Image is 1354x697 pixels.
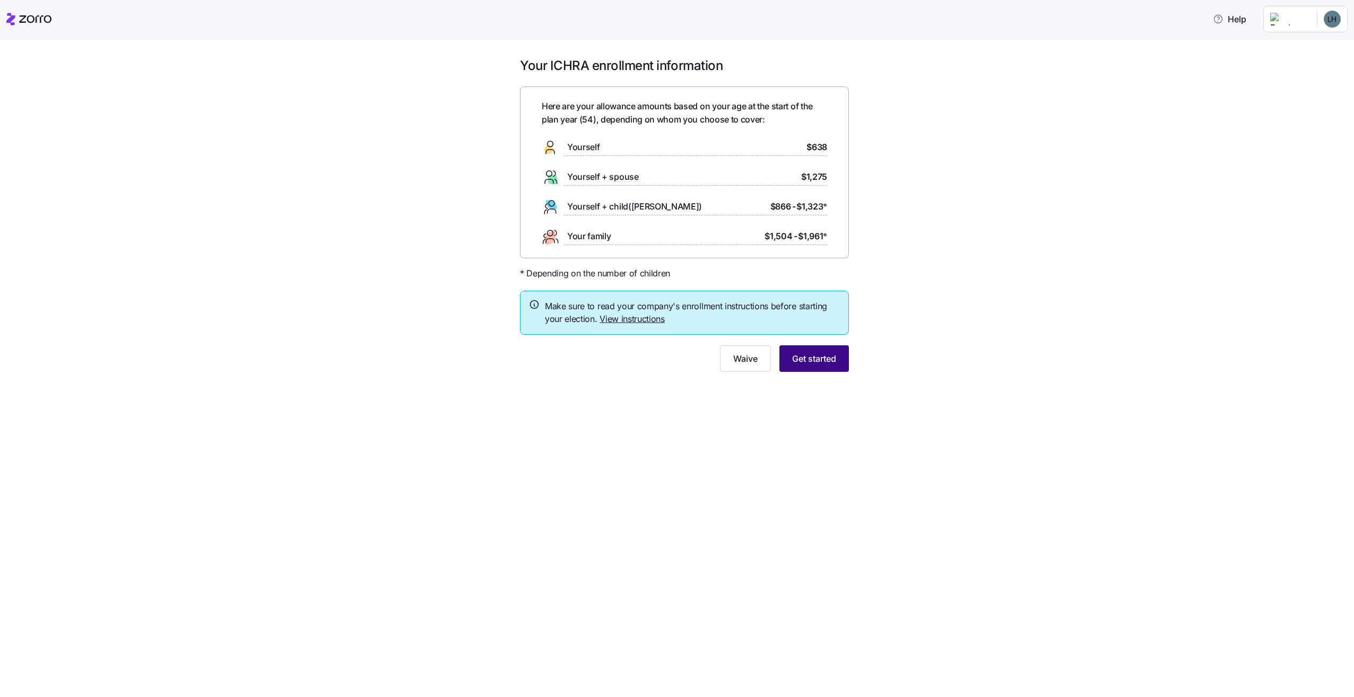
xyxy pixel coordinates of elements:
span: Make sure to read your company's enrollment instructions before starting your election. [545,300,840,326]
span: * Depending on the number of children [520,267,670,280]
span: - [792,200,796,213]
span: Yourself [567,141,600,154]
a: View instructions [600,313,665,324]
button: Help [1204,8,1255,30]
span: $1,275 [801,170,827,184]
img: 79aca3f081e8eeab8a0090b5545932cf [1324,11,1341,28]
span: $1,961 [798,230,827,243]
span: $638 [806,141,827,154]
span: $866 [770,200,791,213]
span: Waive [733,352,758,365]
span: Here are your allowance amounts based on your age at the start of the plan year ( 54 ), depending... [542,100,827,126]
span: $1,504 [765,230,792,243]
span: Get started [792,352,836,365]
span: $1,323 [796,200,827,213]
button: Get started [779,345,849,372]
span: - [794,230,797,243]
span: Yourself + child([PERSON_NAME]) [567,200,702,213]
h1: Your ICHRA enrollment information [520,57,849,74]
span: Help [1213,13,1246,25]
button: Waive [720,345,771,372]
span: Your family [567,230,611,243]
span: Yourself + spouse [567,170,639,184]
img: Employer logo [1270,13,1308,25]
